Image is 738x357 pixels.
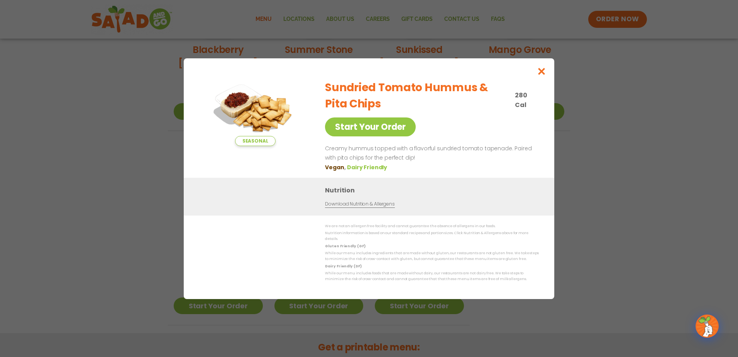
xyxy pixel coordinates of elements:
h3: Nutrition [325,185,543,195]
p: While our menu includes foods that are made without dairy, our restaurants are not dairy free. We... [325,270,539,282]
li: Dairy Friendly [347,163,389,171]
a: Download Nutrition & Allergens [325,200,394,207]
a: Start Your Order [325,117,416,136]
strong: Gluten Friendly (GF) [325,243,365,248]
p: 280 Cal [515,90,536,110]
img: wpChatIcon [696,315,718,337]
span: Seasonal [235,136,276,146]
button: Close modal [529,58,554,84]
img: Featured product photo for Sundried Tomato Hummus & Pita Chips [201,74,309,146]
strong: Dairy Friendly (DF) [325,263,361,268]
p: Nutrition information is based on our standard recipes and portion sizes. Click Nutrition & Aller... [325,230,539,242]
li: Vegan [325,163,347,171]
p: Creamy hummus topped with a flavorful sundried tomato tapenade. Paired with pita chips for the pe... [325,144,536,163]
p: We are not an allergen free facility and cannot guarantee the absence of allergens in our foods. [325,223,539,229]
h2: Sundried Tomato Hummus & Pita Chips [325,80,510,112]
p: While our menu includes ingredients that are made without gluten, our restaurants are not gluten ... [325,250,539,262]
